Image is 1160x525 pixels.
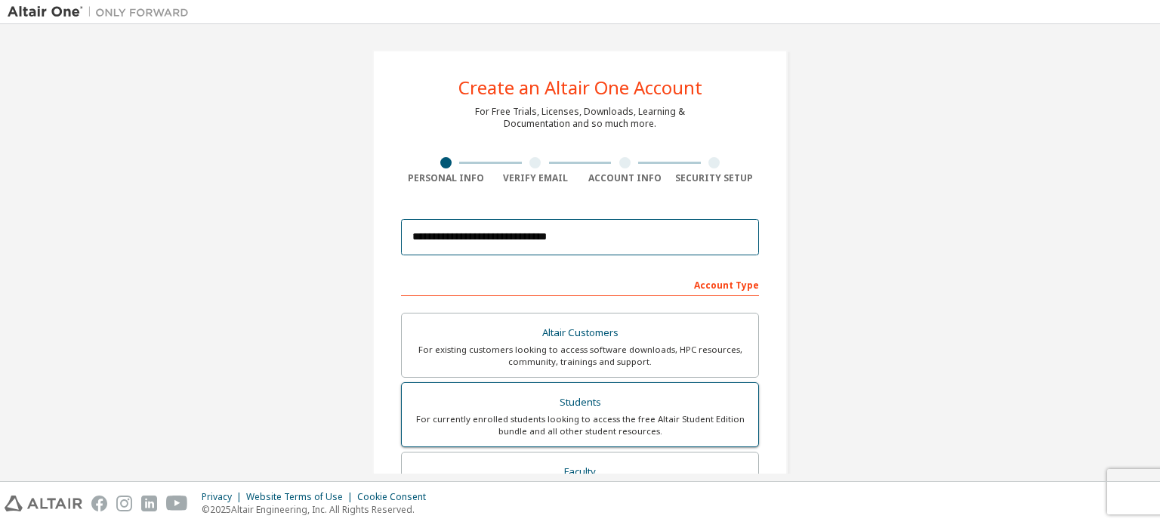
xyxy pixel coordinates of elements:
[8,5,196,20] img: Altair One
[116,496,132,511] img: instagram.svg
[411,413,749,437] div: For currently enrolled students looking to access the free Altair Student Edition bundle and all ...
[401,172,491,184] div: Personal Info
[401,272,759,296] div: Account Type
[91,496,107,511] img: facebook.svg
[411,344,749,368] div: For existing customers looking to access software downloads, HPC resources, community, trainings ...
[246,491,357,503] div: Website Terms of Use
[5,496,82,511] img: altair_logo.svg
[166,496,188,511] img: youtube.svg
[411,462,749,483] div: Faculty
[580,172,670,184] div: Account Info
[202,491,246,503] div: Privacy
[357,491,435,503] div: Cookie Consent
[670,172,760,184] div: Security Setup
[141,496,157,511] img: linkedin.svg
[458,79,702,97] div: Create an Altair One Account
[491,172,581,184] div: Verify Email
[475,106,685,130] div: For Free Trials, Licenses, Downloads, Learning & Documentation and so much more.
[411,392,749,413] div: Students
[411,323,749,344] div: Altair Customers
[202,503,435,516] p: © 2025 Altair Engineering, Inc. All Rights Reserved.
